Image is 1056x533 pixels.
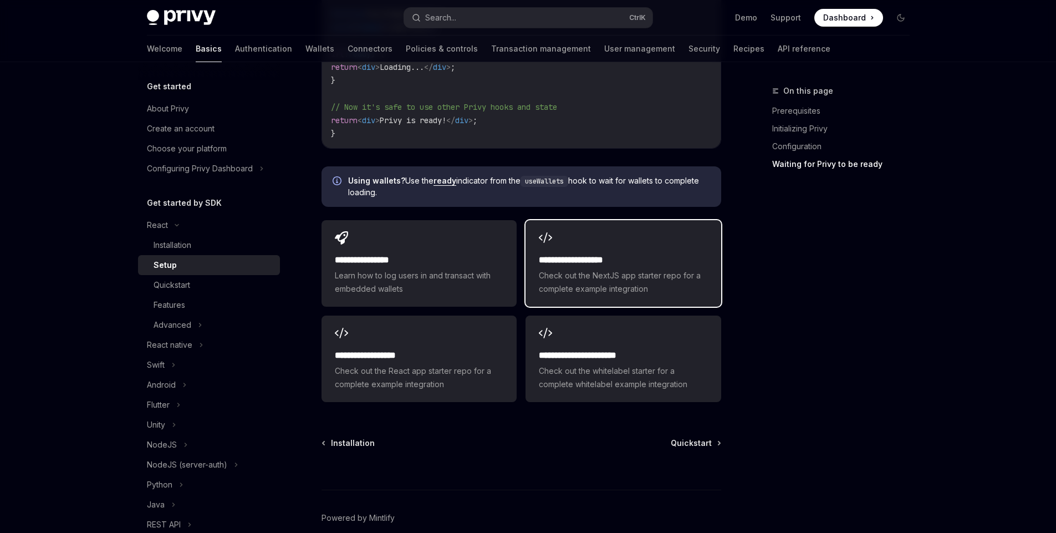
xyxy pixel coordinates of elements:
[892,9,910,27] button: Toggle dark mode
[138,119,280,139] a: Create an account
[380,115,446,125] span: Privy is ready!
[455,115,468,125] span: div
[526,316,721,402] a: **** **** **** **** ***Check out the whitelabel starter for a complete whitelabel example integra...
[138,275,280,295] a: Quickstart
[783,84,833,98] span: On this page
[772,120,919,138] a: Initializing Privy
[446,62,451,72] span: >
[323,438,375,449] a: Installation
[154,318,191,332] div: Advanced
[814,9,883,27] a: Dashboard
[604,35,675,62] a: User management
[305,35,334,62] a: Wallets
[772,102,919,120] a: Prerequisites
[331,75,335,85] span: }
[406,35,478,62] a: Policies & controls
[322,316,517,402] a: **** **** **** ***Check out the React app starter repo for a complete example integration
[154,258,177,272] div: Setup
[147,418,165,432] div: Unity
[772,138,919,155] a: Configuration
[138,235,280,255] a: Installation
[772,155,919,173] a: Waiting for Privy to be ready
[735,12,757,23] a: Demo
[154,298,185,312] div: Features
[358,115,362,125] span: <
[539,269,707,296] span: Check out the NextJS app starter repo for a complete example integration
[147,518,181,531] div: REST API
[147,35,182,62] a: Welcome
[375,115,380,125] span: >
[358,62,362,72] span: <
[147,122,215,135] div: Create an account
[138,139,280,159] a: Choose your platform
[147,196,222,210] h5: Get started by SDK
[671,438,720,449] a: Quickstart
[823,12,866,23] span: Dashboard
[671,438,712,449] span: Quickstart
[147,219,168,232] div: React
[147,438,177,451] div: NodeJS
[446,115,455,125] span: </
[451,62,455,72] span: ;
[333,176,344,187] svg: Info
[147,10,216,26] img: dark logo
[138,295,280,315] a: Features
[335,269,503,296] span: Learn how to log users in and transact with embedded wallets
[733,35,764,62] a: Recipes
[147,458,227,471] div: NodeJS (server-auth)
[433,62,446,72] span: div
[473,115,477,125] span: ;
[138,99,280,119] a: About Privy
[154,238,191,252] div: Installation
[521,176,568,187] code: useWallets
[778,35,830,62] a: API reference
[433,176,456,186] a: ready
[147,338,192,352] div: React native
[362,115,375,125] span: div
[147,142,227,155] div: Choose your platform
[322,512,395,524] a: Powered by Mintlify
[138,255,280,275] a: Setup
[154,278,190,292] div: Quickstart
[147,102,189,115] div: About Privy
[331,129,335,139] span: }
[331,115,358,125] span: return
[688,35,720,62] a: Security
[322,220,517,307] a: **** **** **** *Learn how to log users in and transact with embedded wallets
[404,8,652,28] button: Search...CtrlK
[348,176,405,185] strong: Using wallets?
[147,478,172,491] div: Python
[196,35,222,62] a: Basics
[147,162,253,175] div: Configuring Privy Dashboard
[147,498,165,511] div: Java
[331,102,557,112] span: // Now it's safe to use other Privy hooks and state
[362,62,375,72] span: div
[331,62,358,72] span: return
[147,398,170,412] div: Flutter
[235,35,292,62] a: Authentication
[147,378,176,392] div: Android
[375,62,380,72] span: >
[335,364,503,391] span: Check out the React app starter repo for a complete example integration
[147,80,191,93] h5: Get started
[348,175,710,198] span: Use the indicator from the hook to wait for wallets to complete loading.
[331,438,375,449] span: Installation
[771,12,801,23] a: Support
[425,11,456,24] div: Search...
[539,364,707,391] span: Check out the whitelabel starter for a complete whitelabel example integration
[491,35,591,62] a: Transaction management
[348,35,392,62] a: Connectors
[380,62,424,72] span: Loading...
[629,13,646,22] span: Ctrl K
[147,358,165,372] div: Swift
[526,220,721,307] a: **** **** **** ****Check out the NextJS app starter repo for a complete example integration
[468,115,473,125] span: >
[424,62,433,72] span: </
